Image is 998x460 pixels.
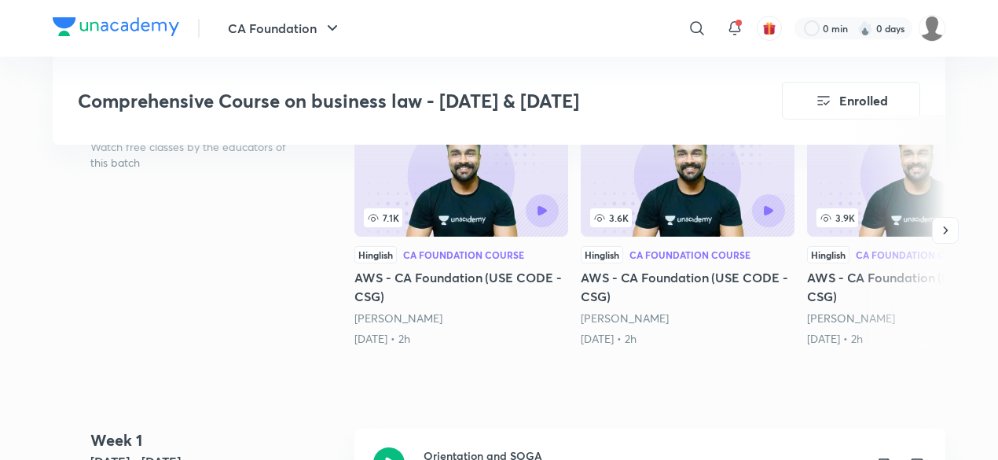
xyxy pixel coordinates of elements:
div: 26th May • 2h [354,331,568,347]
a: [PERSON_NAME] [354,311,442,326]
div: Shantam Gupta [354,311,568,326]
h3: Comprehensive Course on business law - [DATE] & [DATE] [78,90,693,112]
img: streak [857,20,873,36]
div: 28th May • 2h [581,331,794,347]
div: Hinglish [354,246,397,263]
span: 3.6K [590,208,632,227]
div: CA Foundation Course [629,250,750,259]
button: Enrolled [782,82,920,120]
a: [PERSON_NAME] [807,311,895,326]
button: CA Foundation [218,13,351,44]
img: Priyanka Karan [919,15,945,42]
img: avatar [762,21,776,35]
a: AWS - CA Foundation (USE CODE - CSG) [354,114,568,347]
div: Shantam Gupta [581,311,794,326]
h4: Week 1 [90,429,342,452]
h5: AWS - CA Foundation (USE CODE - CSG) [354,268,568,306]
a: 7.1KHinglishCA Foundation CourseAWS - CA Foundation (USE CODE - CSG)[PERSON_NAME][DATE] • 2h [354,114,568,347]
a: 3.6KHinglishCA Foundation CourseAWS - CA Foundation (USE CODE - CSG)[PERSON_NAME][DATE] • 2h [581,114,794,347]
span: 7.1K [364,208,402,227]
h5: AWS - CA Foundation (USE CODE - CSG) [581,268,794,306]
div: Hinglish [807,246,849,263]
span: 3.9K [816,208,858,227]
img: Company Logo [53,17,179,36]
a: Company Logo [53,17,179,40]
div: CA Foundation Course [403,250,524,259]
p: Watch free classes by the educators of this batch [90,139,304,171]
a: AWS - CA Foundation (USE CODE - CSG) [581,114,794,347]
div: Hinglish [581,246,623,263]
a: [PERSON_NAME] [581,311,669,326]
button: avatar [757,16,782,41]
